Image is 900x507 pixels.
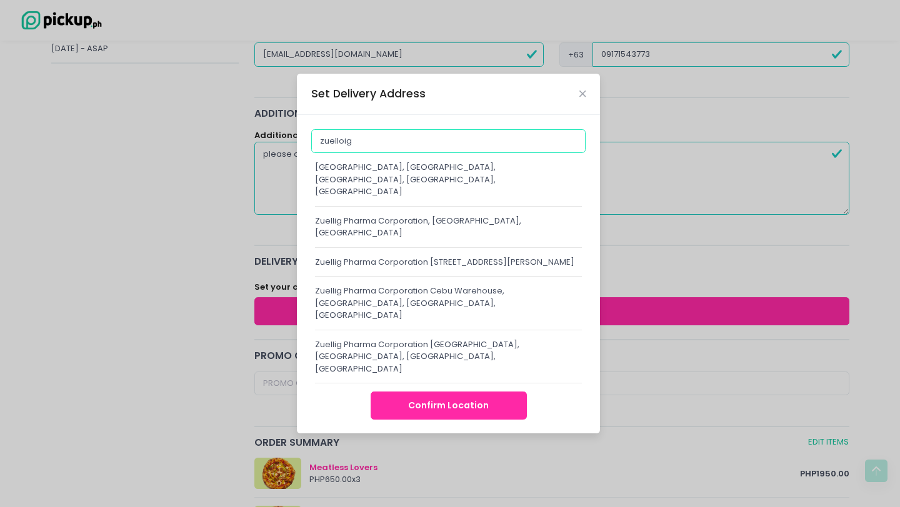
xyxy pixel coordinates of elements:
div: Zuellig Pharma Corporation, [GEOGRAPHIC_DATA], [GEOGRAPHIC_DATA] [315,215,582,239]
div: Zuellig Pharma Corporation [STREET_ADDRESS][PERSON_NAME] [315,256,582,268]
div: [GEOGRAPHIC_DATA], [GEOGRAPHIC_DATA], [GEOGRAPHIC_DATA], [GEOGRAPHIC_DATA], [GEOGRAPHIC_DATA] [315,161,582,198]
input: Delivery Address [311,129,586,153]
div: Zuellig Pharma Corporation [GEOGRAPHIC_DATA], [GEOGRAPHIC_DATA], [GEOGRAPHIC_DATA], [GEOGRAPHIC_D... [315,338,582,375]
div: Set Delivery Address [311,86,426,102]
button: Close [579,91,586,97]
div: Zuellig Pharma Corporation Cebu Warehouse, [GEOGRAPHIC_DATA], [GEOGRAPHIC_DATA], [GEOGRAPHIC_DATA] [315,285,582,322]
button: Confirm Location [371,391,527,420]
